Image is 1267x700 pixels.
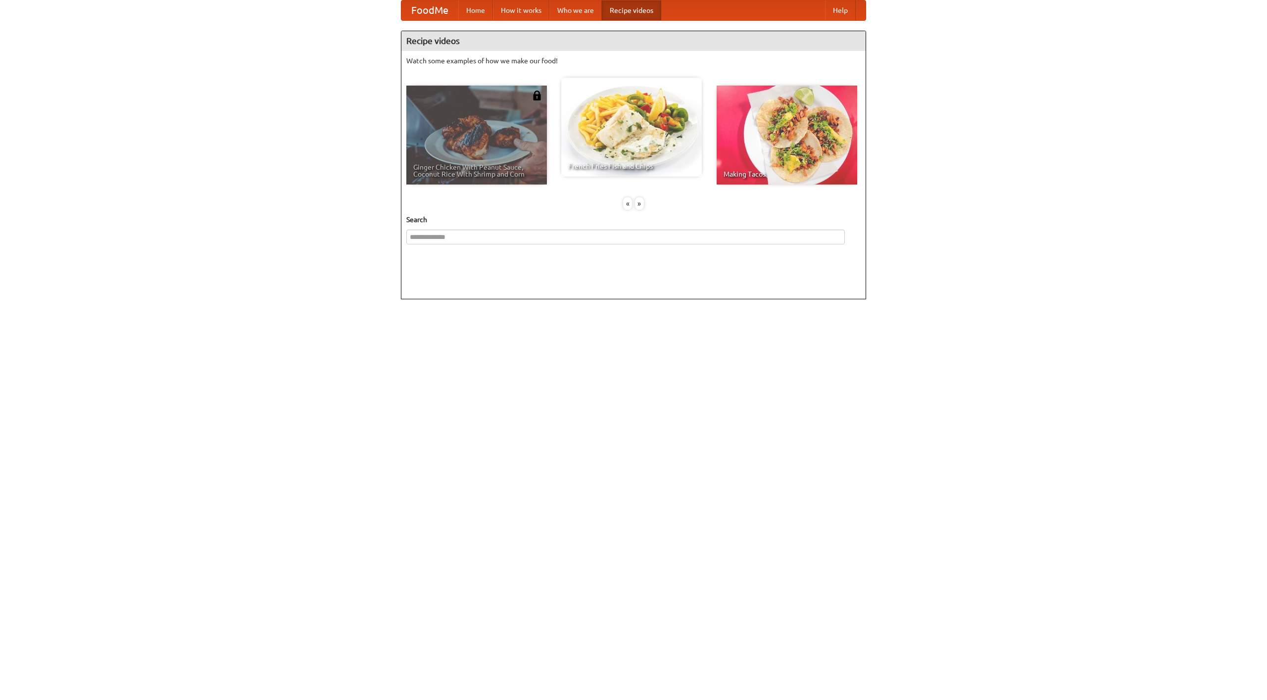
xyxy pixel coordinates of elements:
img: 483408.png [532,91,542,100]
a: Recipe videos [602,0,661,20]
a: Making Tacos [717,86,857,185]
a: FoodMe [401,0,458,20]
a: How it works [493,0,549,20]
h4: Recipe videos [401,31,866,51]
span: Making Tacos [724,171,850,178]
span: French Fries Fish and Chips [568,163,695,170]
h5: Search [406,215,861,225]
div: « [623,197,632,210]
a: Home [458,0,493,20]
a: Who we are [549,0,602,20]
a: French Fries Fish and Chips [561,78,702,177]
a: Help [825,0,856,20]
div: » [635,197,644,210]
p: Watch some examples of how we make our food! [406,56,861,66]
